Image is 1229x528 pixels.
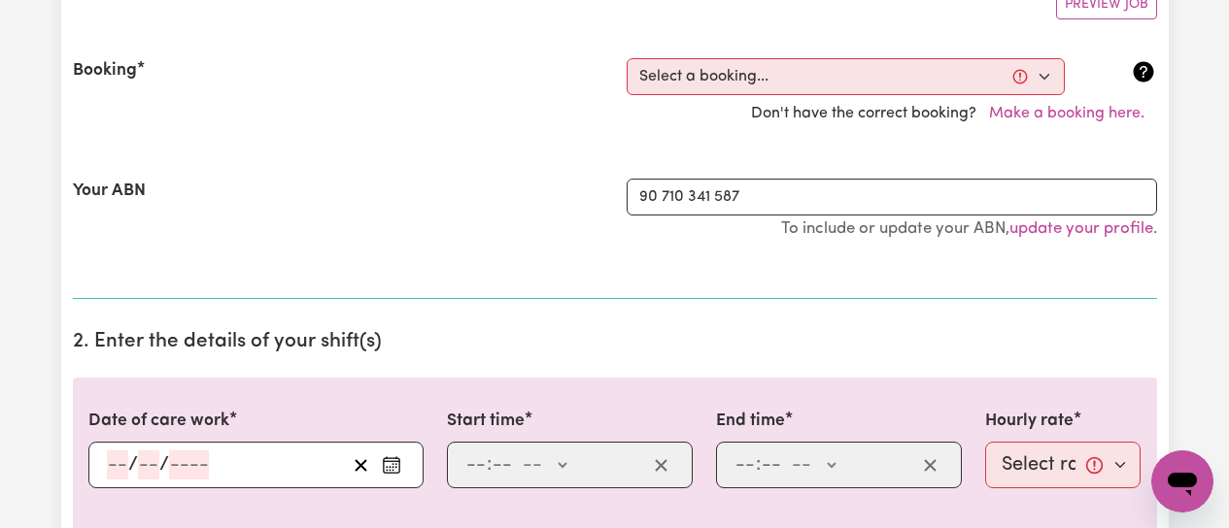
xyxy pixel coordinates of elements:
[159,454,169,476] span: /
[734,450,756,479] input: --
[107,450,128,479] input: --
[492,450,513,479] input: --
[346,450,376,479] button: Clear date
[756,454,761,476] span: :
[985,409,1074,434] label: Hourly rate
[487,454,492,476] span: :
[716,409,785,434] label: End time
[761,450,782,479] input: --
[1009,220,1153,237] a: update your profile
[73,330,1157,354] h2: 2. Enter the details of your shift(s)
[465,450,487,479] input: --
[73,58,137,83] label: Booking
[138,450,159,479] input: --
[447,409,525,434] label: Start time
[128,454,138,476] span: /
[781,220,1157,237] small: To include or update your ABN, .
[88,409,229,434] label: Date of care work
[169,450,209,479] input: ----
[376,450,407,479] button: Enter the date of care work
[751,106,1157,121] span: Don't have the correct booking?
[73,179,146,204] label: Your ABN
[976,95,1157,132] button: Make a booking here.
[1151,450,1213,512] iframe: Button to launch messaging window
